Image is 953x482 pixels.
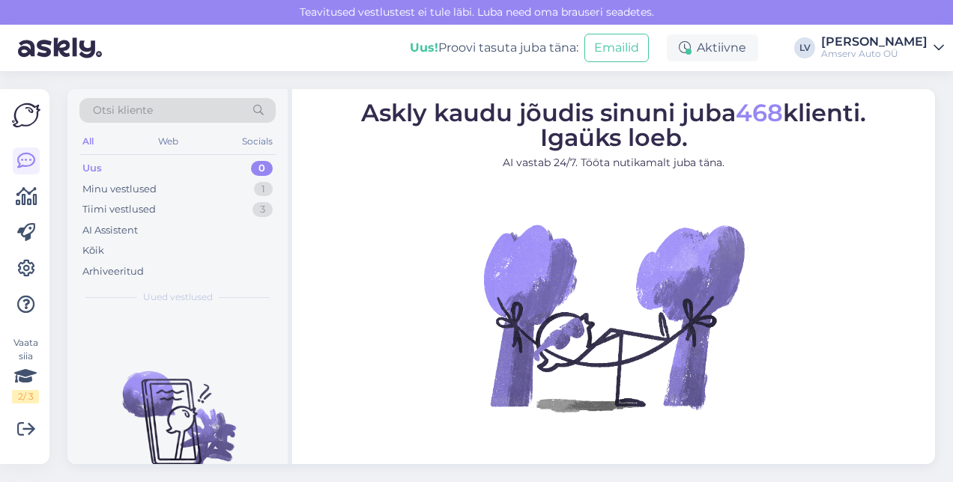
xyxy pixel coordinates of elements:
[82,243,104,258] div: Kõik
[361,155,866,171] p: AI vastab 24/7. Tööta nutikamalt juba täna.
[82,182,157,197] div: Minu vestlused
[667,34,758,61] div: Aktiivne
[252,202,273,217] div: 3
[143,290,213,304] span: Uued vestlused
[239,132,276,151] div: Socials
[410,39,578,57] div: Proovi tasuta juba täna:
[155,132,181,151] div: Web
[82,264,144,279] div: Arhiveeritud
[736,98,783,127] span: 468
[12,101,40,129] img: Askly Logo
[12,336,39,403] div: Vaata siia
[410,40,438,55] b: Uus!
[584,34,649,62] button: Emailid
[821,48,928,60] div: Amserv Auto OÜ
[794,37,815,58] div: LV
[254,182,273,197] div: 1
[361,98,866,152] span: Askly kaudu jõudis sinuni juba klienti. Igaüks loeb.
[93,103,153,118] span: Otsi kliente
[821,36,944,60] a: [PERSON_NAME]Amserv Auto OÜ
[67,344,288,479] img: No chats
[251,161,273,176] div: 0
[82,161,102,176] div: Uus
[821,36,928,48] div: [PERSON_NAME]
[82,202,156,217] div: Tiimi vestlused
[12,390,39,403] div: 2 / 3
[479,183,748,452] img: No Chat active
[79,132,97,151] div: All
[82,223,138,238] div: AI Assistent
